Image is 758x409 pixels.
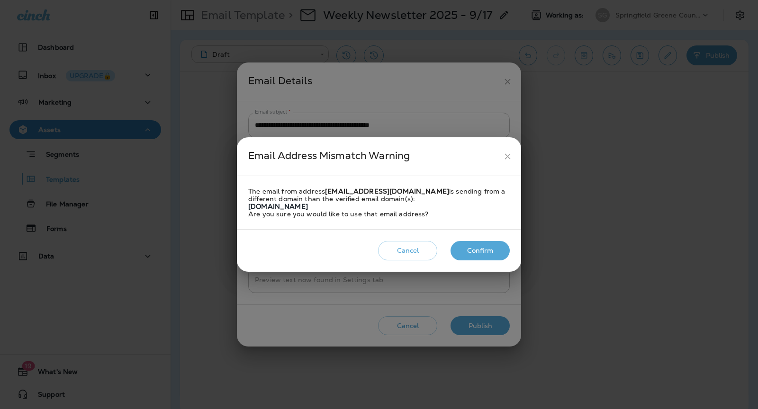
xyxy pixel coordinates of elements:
[248,187,510,218] div: The email from address is sending from a different domain than the verified email domain(s): Are ...
[325,187,449,196] strong: [EMAIL_ADDRESS][DOMAIN_NAME]
[248,202,308,211] strong: [DOMAIN_NAME]
[499,148,516,165] button: close
[451,241,510,260] button: Confirm
[248,148,499,165] div: Email Address Mismatch Warning
[378,241,437,260] button: Cancel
